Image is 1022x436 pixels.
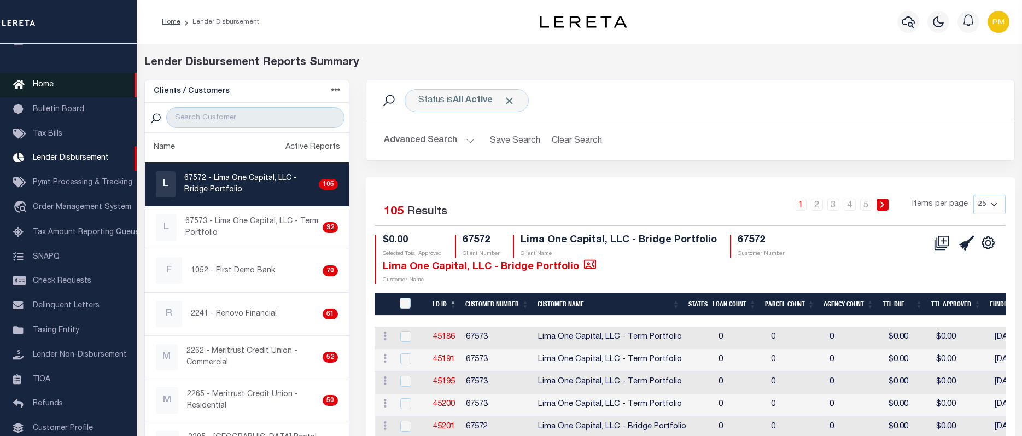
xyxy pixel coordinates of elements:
a: 45195 [433,378,455,386]
th: LDID [393,293,428,316]
span: Pymt Processing & Tracking [33,179,132,187]
a: R2241 - Renovo Financial61 [145,293,349,335]
img: logo-dark.svg [540,16,627,28]
span: Tax Amount Reporting Queue [33,229,139,236]
th: Customer Number: activate to sort column ascending [461,293,533,316]
a: 45186 [433,333,455,341]
div: 52 [323,352,338,363]
td: $0.00 [884,349,932,371]
p: Customer Number [738,250,785,258]
span: Lender Disbursement [33,154,109,162]
td: 0 [825,349,884,371]
td: 67573 [462,327,534,349]
span: Delinquent Letters [33,302,100,310]
span: Click to Remove [504,95,515,107]
a: 4 [844,199,856,211]
div: 50 [323,395,338,406]
a: L67573 - Lima One Capital, LLC - Term Portfolio92 [145,206,349,249]
div: R [156,301,182,327]
input: Search Customer [166,107,344,128]
td: 0 [825,394,884,416]
td: $0.00 [884,394,932,416]
span: SNAPQ [33,253,60,260]
p: Client Number [463,250,500,258]
h4: Lima One Capital, LLC - Bridge Portfolio [521,235,717,247]
span: Tax Bills [33,130,62,138]
div: M [156,344,178,370]
th: Ttl Approved: activate to sort column ascending [927,293,985,316]
td: 0 [714,327,767,349]
p: Customer Name [383,276,596,284]
p: 67573 - Lima One Capital, LLC - Term Portfolio [185,216,318,239]
p: Selected Total Approved [383,250,442,258]
div: Active Reports [285,142,340,154]
div: 92 [323,222,338,233]
td: $0.00 [932,349,990,371]
td: 0 [767,394,825,416]
th: States [684,293,708,316]
td: $0.00 [932,327,990,349]
td: Lima One Capital, LLC - Term Portfolio [534,394,691,416]
h4: Lima One Capital, LLC - Bridge Portfolio [383,258,596,273]
td: 0 [825,327,884,349]
span: Order Management System [33,204,131,211]
h4: $0.00 [383,235,442,247]
h4: 67572 [463,235,500,247]
span: Items per page [912,199,968,211]
span: Customer Profile [33,425,93,432]
a: 3 [827,199,839,211]
i: travel_explore [13,201,31,215]
div: M [156,387,178,414]
p: 2262 - Meritrust Credit Union - Commercial [186,346,318,369]
a: 45200 [433,400,455,408]
td: 67573 [462,371,534,394]
th: LD ID: activate to sort column descending [428,293,461,316]
li: Lender Disbursement [180,17,259,27]
td: 0 [714,394,767,416]
td: $0.00 [932,371,990,394]
td: $0.00 [884,371,932,394]
img: svg+xml;base64,PHN2ZyB4bWxucz0iaHR0cDovL3d3dy53My5vcmcvMjAwMC9zdmciIHBvaW50ZXItZXZlbnRzPSJub25lIi... [988,11,1009,33]
th: Ttl Due: activate to sort column ascending [878,293,927,316]
span: Taxing Entity [33,327,79,334]
span: TIQA [33,375,50,383]
div: 61 [323,309,338,319]
a: F1052 - First Demo Bank70 [145,249,349,292]
a: 45191 [433,356,455,363]
p: 1052 - First Demo Bank [191,265,275,277]
p: 67572 - Lima One Capital, LLC - Bridge Portfolio [184,173,314,196]
a: L67572 - Lima One Capital, LLC - Bridge Portfolio105 [145,163,349,206]
div: 70 [323,265,338,276]
a: M2262 - Meritrust Credit Union - Commercial52 [145,336,349,379]
a: 1 [795,199,807,211]
a: 2 [811,199,823,211]
p: 2241 - Renovo Financial [191,309,277,320]
span: Lender Non-Disbursement [33,351,127,359]
div: Lender Disbursement Reports Summary [144,55,1015,71]
td: Lima One Capital, LLC - Term Portfolio [534,349,691,371]
p: Client Name [521,250,717,258]
td: 0 [767,349,825,371]
td: 67573 [462,349,534,371]
span: 105 [384,206,404,218]
span: Check Requests [33,277,91,285]
td: 0 [767,371,825,394]
td: 0 [714,349,767,371]
div: Status is [405,89,529,112]
div: F [156,258,182,284]
button: Advanced Search [384,130,475,152]
h5: Clients / Customers [154,87,230,96]
a: M2265 - Meritrust Credit Union - Residential50 [145,379,349,422]
div: Name [154,142,175,154]
td: Lima One Capital, LLC - Term Portfolio [534,327,691,349]
button: Save Search [483,130,547,152]
span: Bulletin Board [33,106,84,113]
td: 67573 [462,394,534,416]
span: Refunds [33,400,63,408]
td: Lima One Capital, LLC - Term Portfolio [534,371,691,394]
td: 0 [825,371,884,394]
th: Agency Count: activate to sort column ascending [819,293,878,316]
span: Home [33,81,54,89]
a: 45201 [433,423,455,431]
button: Clear Search [547,130,606,152]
